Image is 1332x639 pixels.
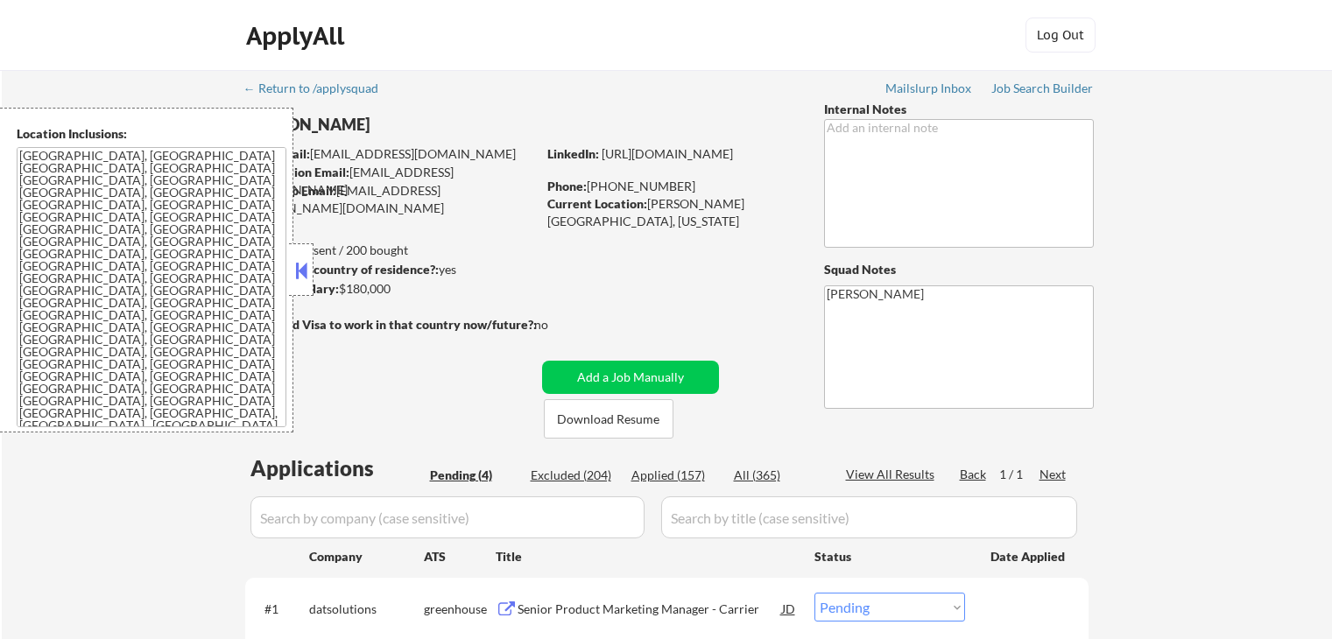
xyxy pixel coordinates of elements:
[990,548,1068,565] div: Date Applied
[496,548,798,565] div: Title
[309,600,424,618] div: datsolutions
[814,540,965,572] div: Status
[430,467,518,484] div: Pending (4)
[244,242,536,259] div: 157 sent / 200 bought
[243,82,395,95] div: ← Return to /applysquad
[264,600,295,618] div: #1
[245,317,537,332] strong: Will need Visa to work in that country now/future?:
[244,262,439,277] strong: Can work in country of residence?:
[245,114,605,136] div: [PERSON_NAME]
[246,164,536,198] div: [EMAIL_ADDRESS][DOMAIN_NAME]
[734,467,821,484] div: All (365)
[991,81,1094,99] a: Job Search Builder
[547,179,587,193] strong: Phone:
[424,548,496,565] div: ATS
[250,458,424,479] div: Applications
[244,261,531,278] div: yes
[824,261,1094,278] div: Squad Notes
[542,361,719,394] button: Add a Job Manually
[246,145,536,163] div: [EMAIL_ADDRESS][DOMAIN_NAME]
[824,101,1094,118] div: Internal Notes
[780,593,798,624] div: JD
[991,82,1094,95] div: Job Search Builder
[244,280,536,298] div: $180,000
[17,125,286,143] div: Location Inclusions:
[1025,18,1096,53] button: Log Out
[661,496,1077,538] input: Search by title (case sensitive)
[245,182,536,216] div: [EMAIL_ADDRESS][PERSON_NAME][DOMAIN_NAME]
[846,466,940,483] div: View All Results
[534,316,584,334] div: no
[518,600,782,618] div: Senior Product Marketing Manager - Carrier
[243,81,395,99] a: ← Return to /applysquad
[424,600,496,618] div: greenhouse
[531,467,618,484] div: Excluded (204)
[631,467,719,484] div: Applied (157)
[885,82,973,95] div: Mailslurp Inbox
[544,399,673,439] button: Download Resume
[960,466,988,483] div: Back
[602,146,733,161] a: [URL][DOMAIN_NAME]
[547,146,599,161] strong: LinkedIn:
[246,21,349,51] div: ApplyAll
[547,195,795,229] div: [PERSON_NAME][GEOGRAPHIC_DATA], [US_STATE]
[885,81,973,99] a: Mailslurp Inbox
[999,466,1040,483] div: 1 / 1
[250,496,645,538] input: Search by company (case sensitive)
[547,196,647,211] strong: Current Location:
[547,178,795,195] div: [PHONE_NUMBER]
[309,548,424,565] div: Company
[1040,466,1068,483] div: Next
